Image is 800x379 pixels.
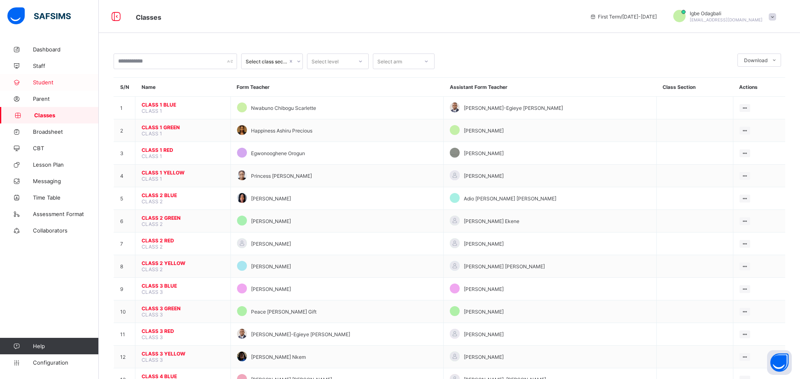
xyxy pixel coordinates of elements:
td: 7 [114,233,135,255]
span: CLASS 2 YELLOW [142,260,224,266]
span: Staff [33,63,99,69]
span: [PERSON_NAME] [464,173,504,179]
span: [PERSON_NAME] [464,286,504,292]
td: 3 [114,142,135,165]
td: 5 [114,187,135,210]
span: CLASS 2 [142,266,163,272]
td: 10 [114,300,135,323]
span: [PERSON_NAME] Ekene [464,218,519,224]
span: [PERSON_NAME] [464,331,504,337]
span: CLASS 3 RED [142,328,224,334]
td: 12 [114,346,135,368]
span: Adio [PERSON_NAME] [PERSON_NAME] [464,195,556,202]
span: CLASS 1 YELLOW [142,170,224,176]
span: Help [33,343,98,349]
span: [PERSON_NAME] Nkem [251,354,306,360]
div: Select class section [246,58,288,65]
img: safsims [7,7,71,25]
div: Select arm [377,53,402,69]
th: Actions [733,78,785,97]
td: 8 [114,255,135,278]
span: Collaborators [33,227,99,234]
span: CLASS 1 [142,130,162,137]
th: Assistant Form Teacher [444,78,656,97]
td: 6 [114,210,135,233]
span: Igbe Odagbali [690,10,763,16]
span: Parent [33,95,99,102]
span: Princess [PERSON_NAME] [251,173,312,179]
span: Messaging [33,178,99,184]
th: Name [135,78,231,97]
span: [PERSON_NAME] [251,241,291,247]
button: Open asap [767,350,792,375]
span: Lesson Plan [33,161,99,168]
span: Classes [136,13,161,21]
span: CLASS 2 [142,198,163,205]
td: 4 [114,165,135,187]
span: CLASS 1 [142,153,162,159]
span: Classes [34,112,99,119]
div: IgbeOdagbali [665,10,780,23]
span: [PERSON_NAME]-Egieye [PERSON_NAME] [464,105,563,111]
span: [PERSON_NAME] [PERSON_NAME] [464,263,545,270]
span: [PERSON_NAME] [464,128,504,134]
span: CLASS 3 [142,312,163,318]
span: CLASS 3 BLUE [142,283,224,289]
span: Nwabuno Chibogu Scarlette [251,105,316,111]
span: CLASS 1 GREEN [142,124,224,130]
th: Class Section [656,78,733,97]
span: CLASS 2 [142,221,163,227]
th: Form Teacher [230,78,443,97]
td: 1 [114,97,135,119]
span: CLASS 3 GREEN [142,305,224,312]
span: [PERSON_NAME] [464,309,504,315]
span: CLASS 2 GREEN [142,215,224,221]
span: CLASS 1 [142,108,162,114]
span: CLASS 3 [142,357,163,363]
div: Select level [312,53,339,69]
span: Happiness Ashiru Precious [251,128,312,134]
span: CLASS 3 YELLOW [142,351,224,357]
td: 2 [114,119,135,142]
span: CLASS 1 BLUE [142,102,224,108]
span: CLASS 3 [142,334,163,340]
span: [PERSON_NAME] [251,195,291,202]
span: Egwonooghene Orogun [251,150,305,156]
span: Assessment Format [33,211,99,217]
span: CBT [33,145,99,151]
span: session/term information [590,14,657,20]
span: CLASS 2 [142,244,163,250]
span: Student [33,79,99,86]
span: Broadsheet [33,128,99,135]
span: [PERSON_NAME] [251,218,291,224]
span: [PERSON_NAME] [251,286,291,292]
th: S/N [114,78,135,97]
span: [PERSON_NAME] [464,354,504,360]
span: Peace [PERSON_NAME] Gift [251,309,316,315]
span: CLASS 2 RED [142,237,224,244]
span: [PERSON_NAME] [464,150,504,156]
span: [PERSON_NAME]-Egieye [PERSON_NAME] [251,331,350,337]
span: [PERSON_NAME] [251,263,291,270]
span: CLASS 1 [142,176,162,182]
span: Time Table [33,194,99,201]
span: CLASS 3 [142,289,163,295]
span: Configuration [33,359,98,366]
span: CLASS 1 RED [142,147,224,153]
td: 9 [114,278,135,300]
span: CLASS 2 BLUE [142,192,224,198]
span: [PERSON_NAME] [464,241,504,247]
span: Download [744,57,767,63]
span: [EMAIL_ADDRESS][DOMAIN_NAME] [690,17,763,22]
span: Dashboard [33,46,99,53]
td: 11 [114,323,135,346]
